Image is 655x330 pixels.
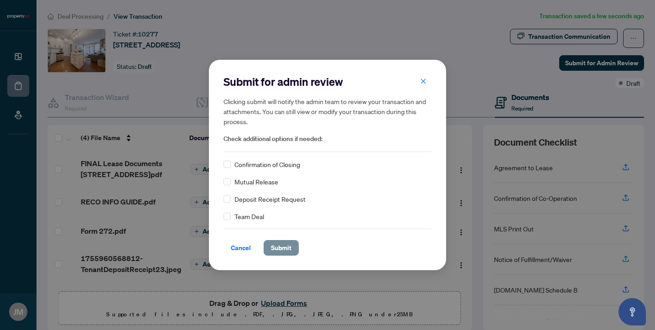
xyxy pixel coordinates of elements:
button: Cancel [224,240,258,256]
span: close [420,78,426,84]
span: Mutual Release [234,177,278,187]
h5: Clicking submit will notify the admin team to review your transaction and attachments. You can st... [224,96,431,126]
span: Confirmation of Closing [234,159,300,169]
span: Cancel [231,241,251,255]
button: Submit [264,240,299,256]
span: Team Deal [234,211,264,221]
button: Open asap [619,298,646,325]
span: Submit [271,241,291,255]
span: Check additional options if needed: [224,134,431,144]
span: Deposit Receipt Request [234,194,306,204]
h2: Submit for admin review [224,74,431,89]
